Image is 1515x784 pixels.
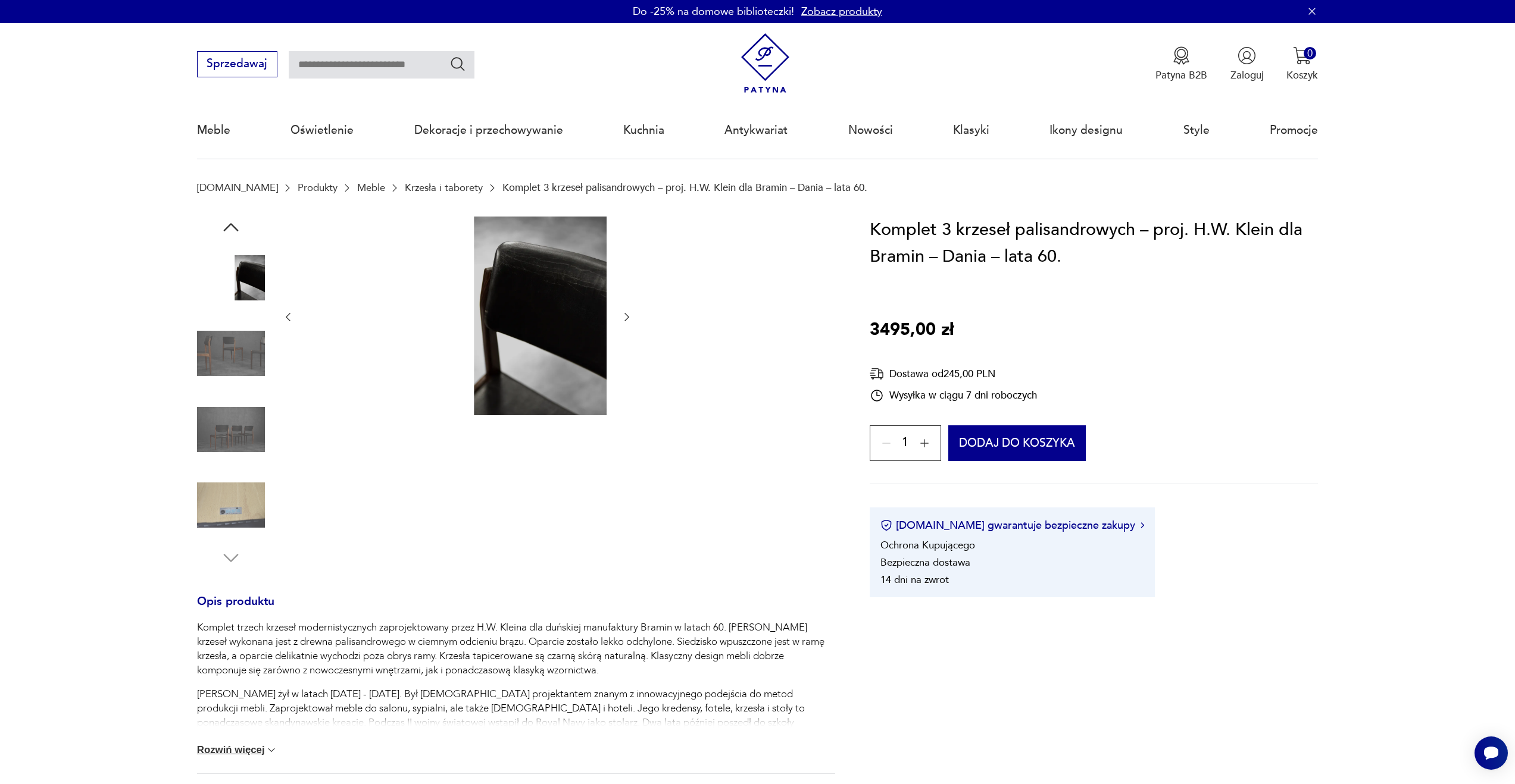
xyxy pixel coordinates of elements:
[1155,68,1207,82] p: Patyna B2B
[197,244,265,312] img: Zdjęcie produktu Komplet 3 krzeseł palisandrowych – proj. H.W. Klein dla Bramin – Dania – lata 60.
[357,182,385,193] a: Meble
[801,4,882,19] a: Zobacz produkty
[197,744,278,756] button: Rozwiń więcej
[197,597,835,621] h3: Opis produktu
[265,744,277,756] img: chevron down
[870,217,1318,271] h1: Komplet 3 krzeseł palisandrowych – proj. H.W. Klein dla Bramin – Dania – lata 60.
[197,396,265,463] img: Zdjęcie produktu Komplet 3 krzeseł palisandrowych – proj. H.W. Klein dla Bramin – Dania – lata 60.
[948,425,1086,461] button: Dodaj do koszyka
[1172,46,1191,65] img: Ikona medalu
[735,33,795,93] img: Patyna - sklep z meblami i dekoracjami vintage
[1049,103,1123,158] a: Ikony designu
[633,4,794,19] p: Do -25% na domowe biblioteczki!
[197,319,265,387] img: Zdjęcie produktu Komplet 3 krzeseł palisandrowych – proj. H.W. Klein dla Bramin – Dania – lata 60.
[1286,46,1318,82] button: 0Koszyk
[298,182,338,193] a: Produkty
[880,538,975,552] li: Ochrona Kupującego
[502,182,867,193] p: Komplet 3 krzeseł palisandrowych – proj. H.W. Klein dla Bramin – Dania – lata 60.
[870,316,954,344] p: 3495,00 zł
[414,103,563,158] a: Dekoracje i przechowywanie
[724,103,788,158] a: Antykwariat
[1238,46,1256,65] img: Ikonka użytkownika
[197,51,277,77] button: Sprzedawaj
[623,103,664,158] a: Kuchnia
[1293,46,1311,65] img: Ikona koszyka
[1304,47,1316,59] div: 0
[880,519,892,531] img: Ikona certyfikatu
[902,438,908,448] span: 1
[1230,46,1264,82] button: Zaloguj
[1183,103,1210,158] a: Style
[880,518,1144,533] button: [DOMAIN_NAME] gwarantuje bezpieczne zakupy
[1270,103,1318,158] a: Promocje
[197,182,278,193] a: [DOMAIN_NAME]
[953,103,989,158] a: Klasyki
[197,471,265,539] img: Zdjęcie produktu Komplet 3 krzeseł palisandrowych – proj. H.W. Klein dla Bramin – Dania – lata 60.
[880,556,970,569] li: Bezpieczna dostawa
[449,55,467,73] button: Szukaj
[880,573,949,587] li: 14 dni na zwrot
[848,103,893,158] a: Nowości
[1475,736,1508,770] iframe: Smartsupp widget button
[290,103,354,158] a: Oświetlenie
[1155,46,1207,82] button: Patyna B2B
[1141,522,1144,528] img: Ikona strzałki w prawo
[1155,46,1207,82] a: Ikona medaluPatyna B2B
[197,103,230,158] a: Meble
[405,182,483,193] a: Krzesła i taborety
[308,217,607,415] img: Zdjęcie produktu Komplet 3 krzeseł palisandrowych – proj. H.W. Klein dla Bramin – Dania – lata 60.
[1230,68,1264,82] p: Zaloguj
[1286,68,1318,82] p: Koszyk
[870,366,1037,381] div: Dostawa od 245,00 PLN
[197,60,277,70] a: Sprzedawaj
[197,620,835,678] p: Komplet trzech krzeseł modernistycznych zaprojektowany przez H.W. Kleina dla duńskiej manufaktury...
[870,366,884,381] img: Ikona dostawy
[870,388,1037,403] div: Wysyłka w ciągu 7 dni roboczych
